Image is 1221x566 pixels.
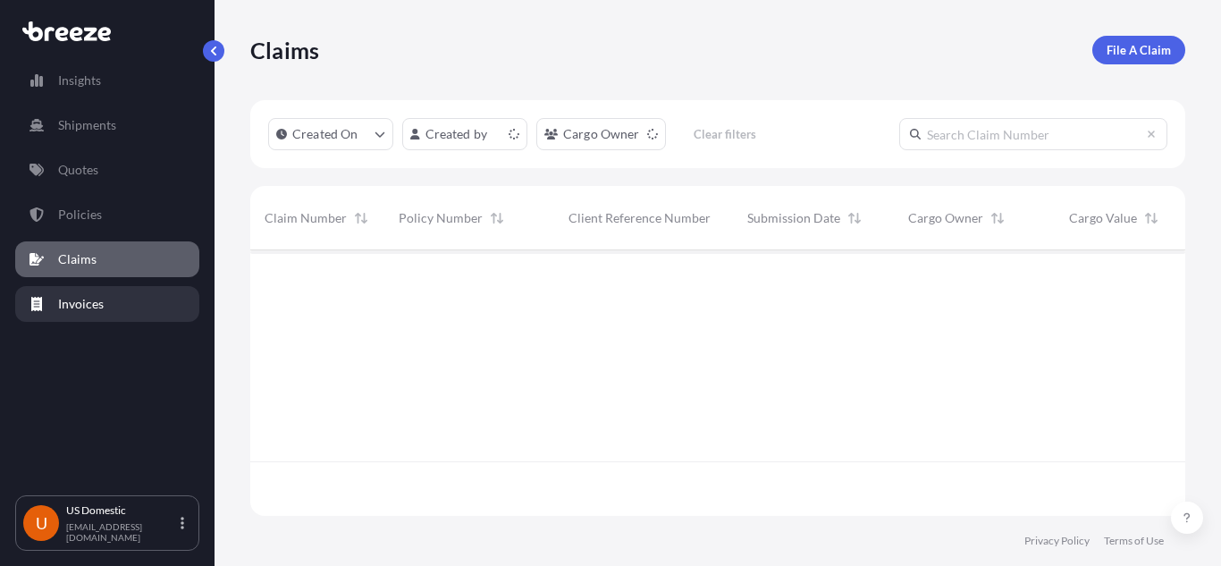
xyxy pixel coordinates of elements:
[486,207,508,229] button: Sort
[15,152,199,188] a: Quotes
[747,209,840,227] span: Submission Date
[265,209,347,227] span: Claim Number
[1141,207,1162,229] button: Sort
[15,107,199,143] a: Shipments
[563,125,640,143] p: Cargo Owner
[15,197,199,232] a: Policies
[844,207,865,229] button: Sort
[58,161,98,179] p: Quotes
[908,209,983,227] span: Cargo Owner
[268,118,393,150] button: createdOn Filter options
[714,207,736,229] button: Sort
[58,295,104,313] p: Invoices
[1092,36,1185,64] a: File A Claim
[58,72,101,89] p: Insights
[58,116,116,134] p: Shipments
[399,209,483,227] span: Policy Number
[66,521,177,543] p: [EMAIL_ADDRESS][DOMAIN_NAME]
[1104,534,1164,548] a: Terms of Use
[58,250,97,268] p: Claims
[987,207,1008,229] button: Sort
[402,118,527,150] button: createdBy Filter options
[66,503,177,518] p: US Domestic
[58,206,102,224] p: Policies
[292,125,358,143] p: Created On
[36,514,47,532] span: U
[899,118,1167,150] input: Search Claim Number
[425,125,488,143] p: Created by
[675,120,775,148] button: Clear filters
[15,241,199,277] a: Claims
[568,209,711,227] span: Client Reference Number
[1107,41,1171,59] p: File A Claim
[250,36,319,64] p: Claims
[350,207,372,229] button: Sort
[1069,209,1137,227] span: Cargo Value
[15,63,199,98] a: Insights
[694,125,756,143] p: Clear filters
[536,118,666,150] button: cargoOwner Filter options
[15,286,199,322] a: Invoices
[1024,534,1090,548] a: Privacy Policy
